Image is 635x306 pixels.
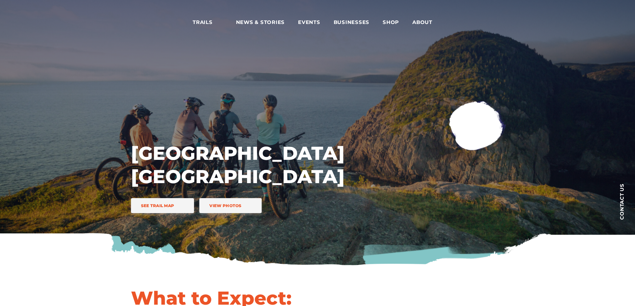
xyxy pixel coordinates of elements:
a: View Photos trail icon [199,198,261,213]
a: Contact us [608,173,635,230]
span: Trails [193,19,223,26]
span: Events [298,19,320,26]
span: View Photos [209,203,241,208]
span: News & Stories [236,19,285,26]
span: Shop [383,19,399,26]
h1: [GEOGRAPHIC_DATA]’s [GEOGRAPHIC_DATA] [131,142,344,188]
span: Contact us [619,183,624,220]
a: See Trail Map trail icon [131,198,194,213]
span: About [412,19,442,26]
span: Businesses [334,19,370,26]
span: See Trail Map [141,203,174,208]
